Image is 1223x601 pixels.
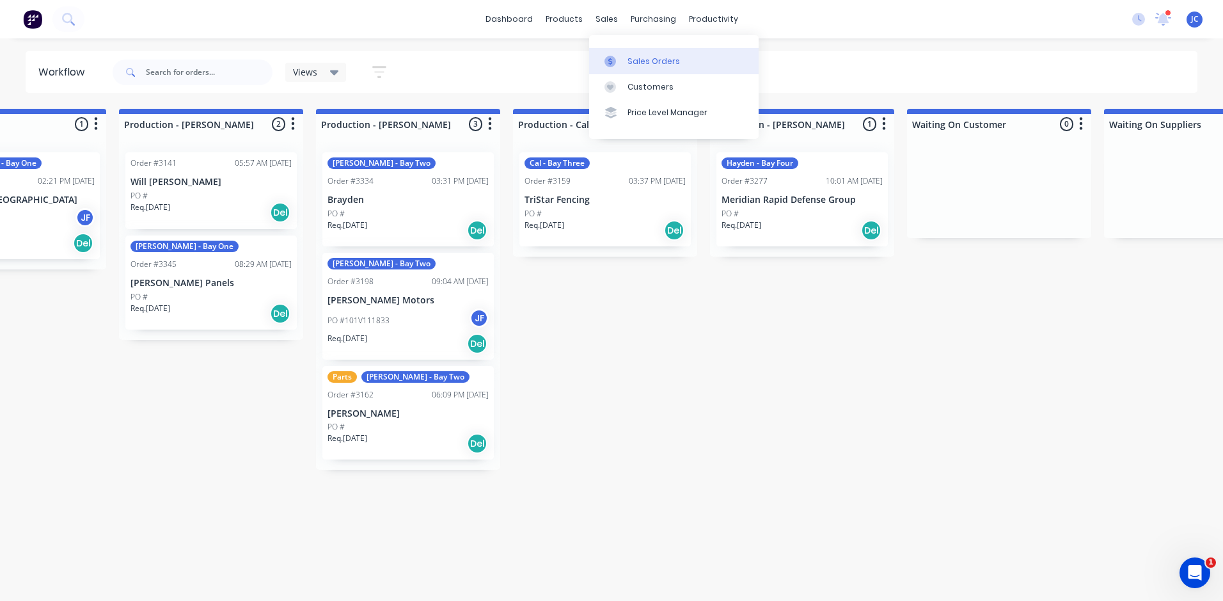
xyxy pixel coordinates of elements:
a: dashboard [479,10,539,29]
div: Order #3141 [130,157,177,169]
div: Del [664,220,684,241]
p: Brayden [327,195,489,205]
div: Order #3345 [130,259,177,270]
a: Customers [589,74,759,100]
p: Req. [DATE] [327,433,367,444]
div: 06:09 PM [DATE] [432,389,489,401]
div: Del [270,303,290,324]
img: Factory [23,10,42,29]
div: Workflow [38,65,91,80]
div: 03:37 PM [DATE] [629,175,686,187]
div: Order #3277 [722,175,768,187]
p: [PERSON_NAME] [327,408,489,419]
span: 1 [1206,557,1216,568]
span: Views [293,65,317,79]
div: [PERSON_NAME] - Bay Two [361,371,469,383]
div: 09:04 AM [DATE] [432,276,489,287]
div: 03:31 PM [DATE] [432,175,489,187]
div: Customers [627,81,674,93]
div: Order #3162 [327,389,374,401]
div: JF [469,309,489,328]
div: sales [589,10,624,29]
div: purchasing [624,10,683,29]
div: Price Level Manager [627,107,707,118]
p: Req. [DATE] [525,220,564,231]
p: Req. [DATE] [722,220,761,231]
input: Search for orders... [146,60,272,85]
div: [PERSON_NAME] - Bay One [130,241,239,252]
div: Parts[PERSON_NAME] - Bay TwoOrder #316206:09 PM [DATE][PERSON_NAME]PO #Req.[DATE]Del [322,366,494,460]
div: productivity [683,10,745,29]
div: [PERSON_NAME] - Bay OneOrder #334508:29 AM [DATE][PERSON_NAME] PanelsPO #Req.[DATE]Del [125,236,297,330]
div: Parts [327,371,357,383]
div: 05:57 AM [DATE] [235,157,292,169]
div: Del [73,233,93,253]
div: Order #314105:57 AM [DATE]Will [PERSON_NAME]PO #Req.[DATE]Del [125,152,297,229]
a: Price Level Manager [589,100,759,125]
div: [PERSON_NAME] - Bay Two [327,157,436,169]
div: Del [270,202,290,223]
div: Del [861,220,881,241]
iframe: Intercom live chat [1180,557,1210,588]
div: Del [467,220,487,241]
p: Req. [DATE] [327,333,367,344]
p: PO #101V111833 [327,315,390,326]
div: Order #3334 [327,175,374,187]
div: Hayden - Bay FourOrder #327710:01 AM [DATE]Meridian Rapid Defense GroupPO #Req.[DATE]Del [716,152,888,246]
div: Order #3198 [327,276,374,287]
div: Del [467,433,487,454]
div: 08:29 AM [DATE] [235,259,292,270]
div: Cal - Bay Three [525,157,590,169]
div: 02:21 PM [DATE] [38,175,95,187]
p: Will [PERSON_NAME] [130,177,292,188]
p: TriStar Fencing [525,195,686,205]
p: Req. [DATE] [130,202,170,213]
p: [PERSON_NAME] Panels [130,278,292,289]
p: PO # [722,208,739,220]
div: [PERSON_NAME] - Bay TwoOrder #319809:04 AM [DATE][PERSON_NAME] MotorsPO #101V111833JFReq.[DATE]Del [322,253,494,360]
p: PO # [130,291,148,303]
div: Sales Orders [627,56,680,67]
p: PO # [525,208,542,220]
div: Cal - Bay ThreeOrder #315903:37 PM [DATE]TriStar FencingPO #Req.[DATE]Del [519,152,691,246]
p: PO # [327,421,345,433]
span: JC [1191,13,1199,25]
p: PO # [130,190,148,202]
p: Req. [DATE] [130,303,170,314]
a: Sales Orders [589,48,759,74]
p: Req. [DATE] [327,220,367,231]
p: [PERSON_NAME] Motors [327,295,489,306]
p: PO # [327,208,345,220]
div: 10:01 AM [DATE] [826,175,883,187]
div: [PERSON_NAME] - Bay Two [327,258,436,269]
div: [PERSON_NAME] - Bay TwoOrder #333403:31 PM [DATE]BraydenPO #Req.[DATE]Del [322,152,494,246]
div: Order #3159 [525,175,571,187]
div: JF [75,208,95,227]
p: Meridian Rapid Defense Group [722,195,883,205]
div: Hayden - Bay Four [722,157,798,169]
div: Del [467,333,487,354]
div: products [539,10,589,29]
